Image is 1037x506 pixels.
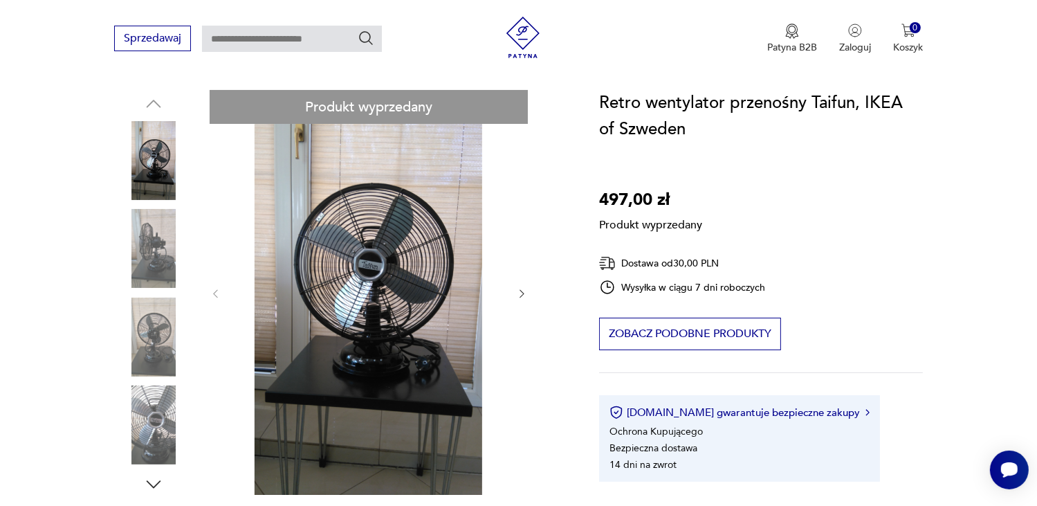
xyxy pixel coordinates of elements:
[848,24,862,37] img: Ikonka użytkownika
[839,41,871,54] p: Zaloguj
[609,406,623,419] img: Ikona certyfikatu
[114,35,191,44] a: Sprzedawaj
[767,24,817,54] button: Patyna B2B
[599,90,923,143] h1: Retro wentylator przenośny Taifun, IKEA of Szweden
[358,30,374,46] button: Szukaj
[893,41,923,54] p: Koszyk
[893,24,923,54] button: 0Koszyk
[599,318,781,350] button: Zobacz podobne produkty
[609,425,703,438] li: Ochrona Kupującego
[502,17,544,58] img: Patyna - sklep z meblami i dekoracjami vintage
[599,255,616,272] img: Ikona dostawy
[767,24,817,54] a: Ikona medaluPatyna B2B
[865,409,870,416] img: Ikona strzałki w prawo
[599,255,765,272] div: Dostawa od 30,00 PLN
[785,24,799,39] img: Ikona medalu
[609,442,697,455] li: Bezpieczna dostawa
[839,24,871,54] button: Zaloguj
[609,406,869,419] button: [DOMAIN_NAME] gwarantuje bezpieczne zakupy
[114,26,191,51] button: Sprzedawaj
[609,458,677,471] li: 14 dni na zwrot
[901,24,915,37] img: Ikona koszyka
[990,451,1029,489] iframe: Smartsupp widget button
[599,213,702,233] p: Produkt wyprzedany
[767,41,817,54] p: Patyna B2B
[599,279,765,296] div: Wysyłka w ciągu 7 dni roboczych
[910,22,921,34] div: 0
[599,187,702,213] p: 497,00 zł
